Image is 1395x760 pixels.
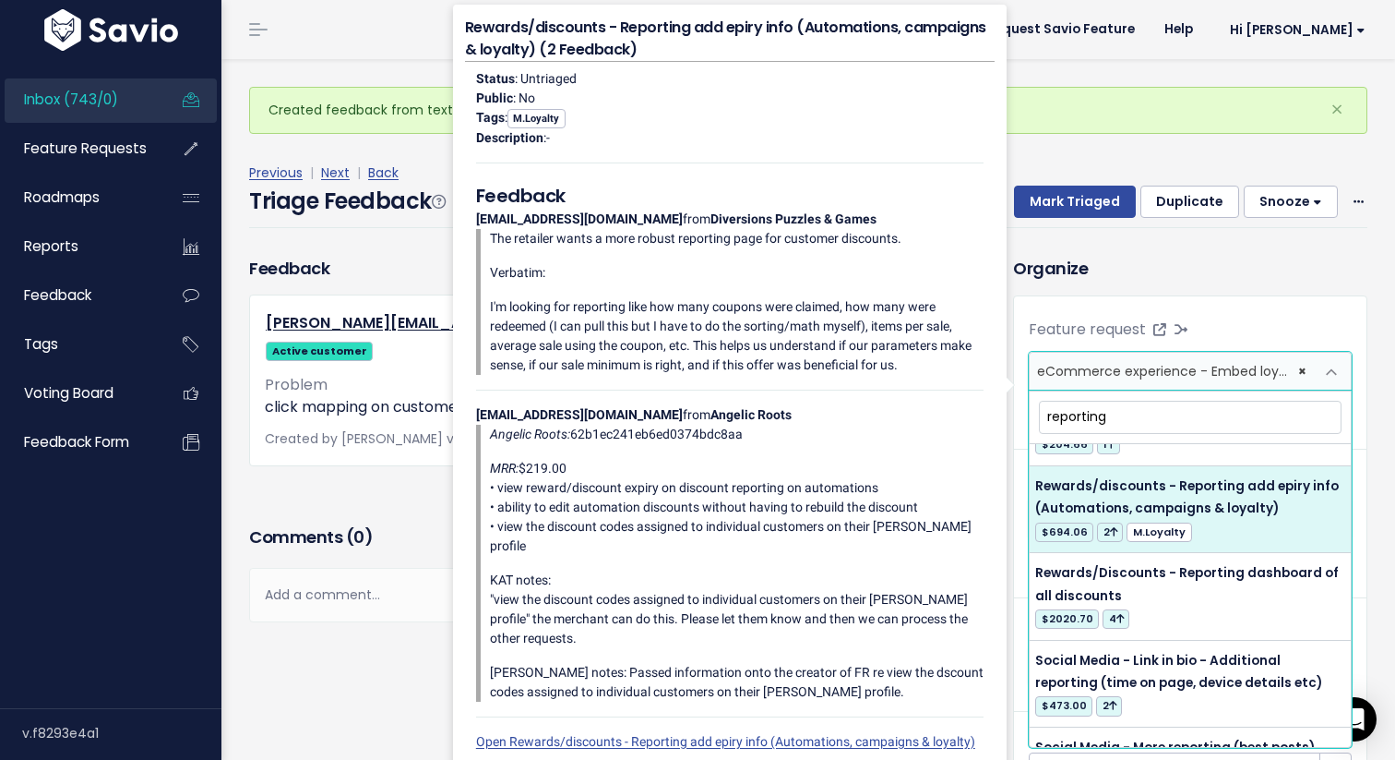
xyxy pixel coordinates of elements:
[24,383,113,403] span: Voting Board
[265,374,328,395] span: Problem
[5,225,153,268] a: Reports
[972,16,1150,43] a: Request Savio Feature
[249,256,329,281] h3: Feedback
[5,127,153,170] a: Feature Requests
[1103,609,1129,629] span: 4
[1035,523,1093,542] span: $694.06
[24,139,147,158] span: Feature Requests
[507,109,566,128] span: M.Loyalty
[1230,23,1365,37] span: Hi [PERSON_NAME]
[272,344,367,358] strong: Active customer
[476,407,683,422] strong: [EMAIL_ADDRESS][DOMAIN_NAME]
[5,176,153,219] a: Roadmaps
[1029,729,1115,750] span: Subscribers
[476,71,515,86] strong: Status
[490,461,519,476] em: MRR:
[1014,186,1136,219] button: Mark Triaged
[1330,94,1343,125] span: ×
[1244,186,1338,219] button: Snooze
[353,163,364,182] span: |
[5,323,153,366] a: Tags
[24,236,78,256] span: Reports
[1208,16,1380,44] a: Hi [PERSON_NAME]
[1035,564,1339,604] span: Rewards/Discounts - Reporting dashboard of all discounts
[249,525,955,550] h3: Comments ( )
[249,163,303,182] a: Previous
[1029,319,1146,341] label: Feature request
[1097,435,1120,454] span: 1
[490,459,984,556] p: $219.00 • view reward/discount expiry on discount reporting on automations • ability to edit auto...
[476,182,984,210] h5: Feedback
[1332,697,1377,742] div: Open Intercom Messenger
[476,110,505,125] strong: Tags
[1298,353,1306,390] span: ×
[490,425,984,444] p: 62b1ec241eb6ed0374bdc8aa
[306,163,317,182] span: |
[5,78,153,121] a: Inbox (743/0)
[249,87,1367,134] div: Created feedback from text cut from
[490,297,984,375] p: I'm looking for reporting like how many coupons were claimed, how many were redeemed (I can pull ...
[22,709,221,757] div: v.f8293e4a1
[1150,16,1208,43] a: Help
[24,90,118,109] span: Inbox (743/0)
[710,407,792,422] strong: Angelic Roots
[1035,739,1315,756] span: Social Media - More reporting (best posts)
[1035,435,1093,454] span: $204.66
[5,274,153,317] a: Feedback
[1312,88,1362,132] button: Close
[490,663,984,702] p: [PERSON_NAME] notes: Passed information onto the creator of FR re view the dscount codes assigned...
[490,229,984,248] p: The retailer wants a more robust reporting page for customer discounts.
[1127,523,1191,542] span: M.Loyalty
[1097,523,1123,542] span: 2
[546,130,550,145] span: -
[476,130,543,145] strong: Description
[490,427,570,441] em: Angelic Roots:
[321,163,350,182] a: Next
[710,211,876,226] strong: Diversions Puzzles & Games
[490,571,984,648] p: KAT notes: "view the discount codes assigned to individual customers on their [PERSON_NAME] profi...
[249,185,445,218] h4: Triage Feedback
[265,396,939,418] p: click mapping on customer portal
[5,372,153,415] a: Voting Board
[353,525,364,549] span: 0
[1140,186,1239,219] button: Duplicate
[1122,730,1190,749] span: <p><strong>Subscribers</strong><br><br> No subscribers yet<br> </p>
[1035,652,1322,692] span: Social Media - Link in bio - Additional reporting (time on page, device details etc)
[1035,609,1099,629] span: $2020.70
[490,263,984,283] p: Verbatim:
[368,163,399,182] a: Back
[266,312,653,333] a: [PERSON_NAME][EMAIL_ADDRESS][DOMAIN_NAME]
[476,90,513,105] strong: Public
[1096,696,1122,716] span: 2
[24,432,129,452] span: Feedback form
[1035,477,1339,517] span: Rewards/discounts - Reporting add epiry info (Automations, campaigns & loyalty)
[265,429,890,448] span: Created by [PERSON_NAME] via [PERSON_NAME] on | |
[24,285,91,305] span: Feedback
[5,421,153,464] a: Feedback form
[476,211,683,226] strong: [EMAIL_ADDRESS][DOMAIN_NAME]
[1013,256,1367,281] h3: Organize
[465,17,995,62] h4: Rewards/discounts - Reporting add epiry info (Automations, campaigns & loyalty) (2 Feedback)
[40,9,183,51] img: logo-white.9d6f32f41409.svg
[24,334,58,354] span: Tags
[249,568,955,622] div: Add a comment...
[1035,696,1092,716] span: $473.00
[24,187,100,207] span: Roadmaps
